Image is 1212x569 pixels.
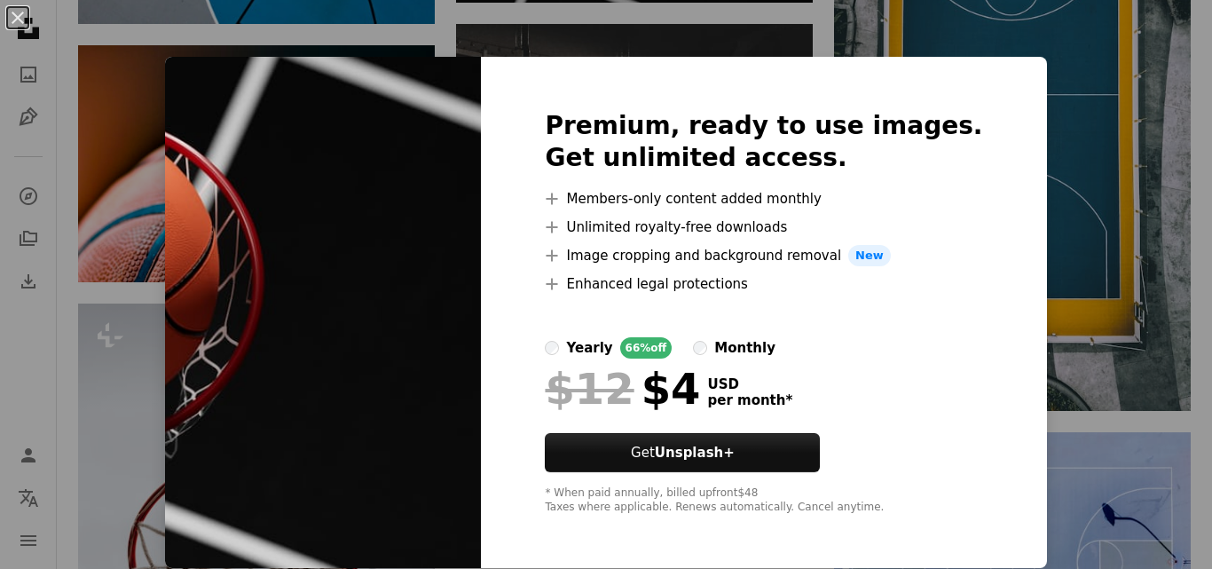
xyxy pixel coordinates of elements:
[707,376,792,392] span: USD
[545,366,634,412] span: $12
[714,337,775,359] div: monthly
[545,110,982,174] h2: Premium, ready to use images. Get unlimited access.
[545,433,820,472] button: GetUnsplash+
[620,337,673,359] div: 66% off
[545,245,982,266] li: Image cropping and background removal
[545,486,982,515] div: * When paid annually, billed upfront $48 Taxes where applicable. Renews automatically. Cancel any...
[545,273,982,295] li: Enhanced legal protections
[545,188,982,209] li: Members-only content added monthly
[545,341,559,355] input: yearly66%off
[848,245,891,266] span: New
[566,337,612,359] div: yearly
[707,392,792,408] span: per month *
[165,57,481,568] img: premium_photo-1675023222517-06db8b87afc3
[655,445,735,461] strong: Unsplash+
[545,366,700,412] div: $4
[693,341,707,355] input: monthly
[545,217,982,238] li: Unlimited royalty-free downloads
